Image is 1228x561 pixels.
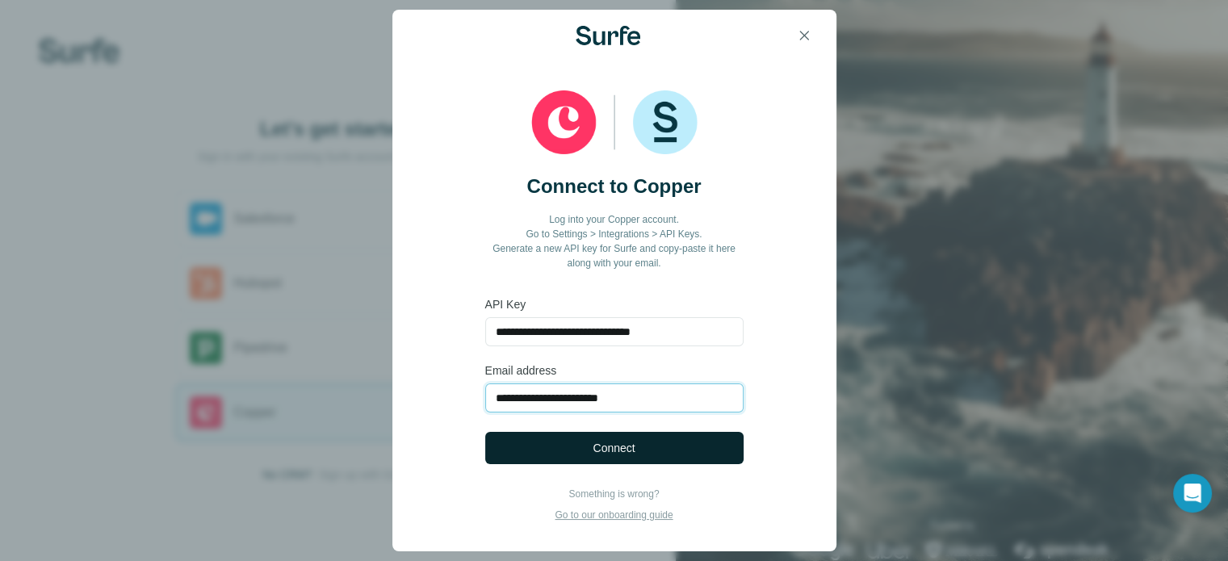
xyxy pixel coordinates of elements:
[485,212,744,270] p: Log into your Copper account. Go to Settings > Integrations > API Keys. Generate a new API key fo...
[485,362,744,379] label: Email address
[1173,474,1212,513] div: Open Intercom Messenger
[527,174,702,199] h2: Connect to Copper
[555,487,673,501] p: Something is wrong?
[485,432,744,464] button: Connect
[531,90,698,155] img: Copper and Surfe logos
[485,296,744,312] label: API Key
[576,26,640,45] img: Surfe Logo
[555,508,673,522] p: Go to our onboarding guide
[593,440,635,456] span: Connect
